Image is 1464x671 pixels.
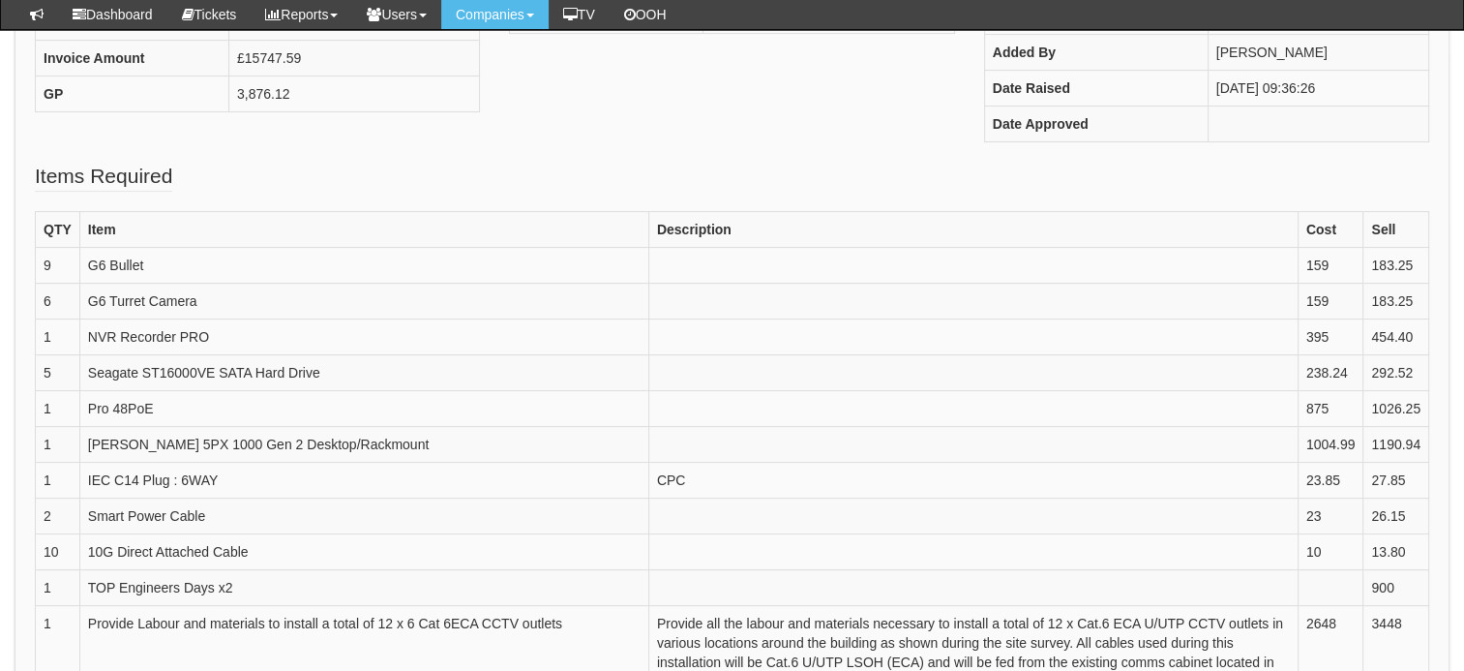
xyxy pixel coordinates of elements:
td: 159 [1298,248,1363,284]
td: 292.52 [1363,355,1429,391]
th: GP [36,76,229,112]
td: Seagate ST16000VE SATA Hard Drive [79,355,648,391]
td: 1004.99 [1298,427,1363,463]
td: [PERSON_NAME] 5PX 1000 Gen 2 Desktop/Rackmount [79,427,648,463]
td: 10 [1298,534,1363,570]
th: Cost [1298,212,1363,248]
td: 1 [36,463,80,499]
td: Pro 48PoE [79,391,648,427]
td: 5 [36,355,80,391]
td: 1 [36,391,80,427]
td: £15747.59 [229,41,480,76]
td: 183.25 [1363,248,1429,284]
th: Added By [984,35,1208,71]
td: TOP Engineers Days x2 [79,570,648,606]
td: 23 [1298,499,1363,534]
th: Date Approved [984,107,1208,142]
td: 1190.94 [1363,427,1429,463]
td: 238.24 [1298,355,1363,391]
td: 183.25 [1363,284,1429,320]
td: 1 [36,570,80,606]
td: 1 [36,320,80,355]
legend: Items Required [35,162,172,192]
td: 159 [1298,284,1363,320]
td: CPC [648,463,1298,499]
th: Invoice Amount [36,41,229,76]
th: Item [79,212,648,248]
td: 13.80 [1363,534,1429,570]
td: [DATE] 09:36:26 [1208,71,1428,107]
th: Sell [1363,212,1429,248]
td: 454.40 [1363,320,1429,355]
td: 6 [36,284,80,320]
td: G6 Turret Camera [79,284,648,320]
td: 900 [1363,570,1429,606]
td: 3,876.12 [229,76,480,112]
td: 875 [1298,391,1363,427]
td: 23.85 [1298,463,1363,499]
td: 26.15 [1363,499,1429,534]
td: 395 [1298,320,1363,355]
td: [PERSON_NAME] [1208,35,1428,71]
td: 10G Direct Attached Cable [79,534,648,570]
td: 10 [36,534,80,570]
td: 9 [36,248,80,284]
td: Smart Power Cable [79,499,648,534]
td: NVR Recorder PRO [79,320,648,355]
td: 2 [36,499,80,534]
td: 27.85 [1363,463,1429,499]
td: IEC C14 Plug : 6WAY [79,463,648,499]
th: QTY [36,212,80,248]
td: 1 [36,427,80,463]
th: Date Raised [984,71,1208,107]
th: Description [648,212,1298,248]
td: 1026.25 [1363,391,1429,427]
td: G6 Bullet [79,248,648,284]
